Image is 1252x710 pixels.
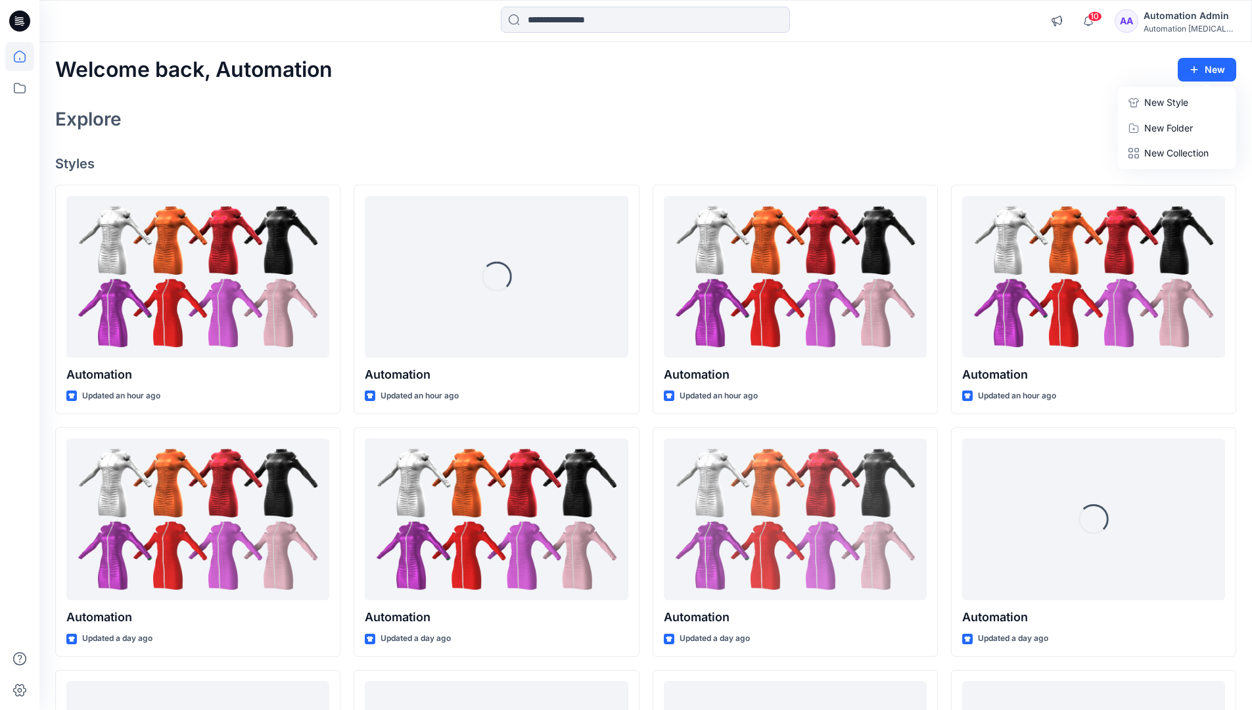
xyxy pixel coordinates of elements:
p: Automation [962,608,1225,627]
button: New [1178,58,1236,82]
div: AA [1115,9,1138,33]
div: Automation Admin [1144,8,1236,24]
p: Automation [664,608,927,627]
h4: Styles [55,156,1236,172]
a: Automation [365,438,628,601]
p: Updated an hour ago [381,389,459,403]
p: Updated a day ago [82,632,152,646]
span: 10 [1088,11,1102,22]
div: Automation [MEDICAL_DATA]... [1144,24,1236,34]
p: New Folder [1144,121,1193,135]
p: Updated a day ago [381,632,451,646]
a: Automation [664,196,927,358]
h2: Welcome back, Automation [55,58,333,82]
p: Automation [66,608,329,627]
p: Updated an hour ago [680,389,758,403]
h2: Explore [55,108,122,130]
p: Automation [365,608,628,627]
p: Updated a day ago [680,632,750,646]
p: New Style [1144,95,1188,110]
p: Updated an hour ago [978,389,1056,403]
p: Automation [66,366,329,384]
p: Updated an hour ago [82,389,160,403]
p: Automation [962,366,1225,384]
p: New Collection [1144,145,1209,161]
a: New Style [1121,89,1234,116]
a: Automation [664,438,927,601]
a: Automation [962,196,1225,358]
a: Automation [66,438,329,601]
p: Updated a day ago [978,632,1048,646]
p: Automation [664,366,927,384]
p: Automation [365,366,628,384]
a: Automation [66,196,329,358]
